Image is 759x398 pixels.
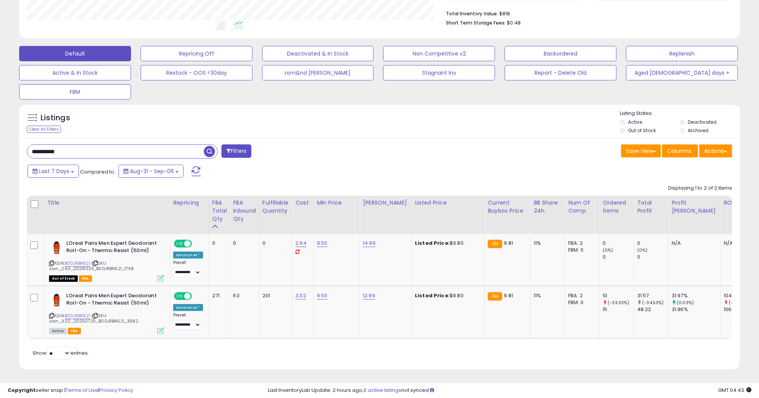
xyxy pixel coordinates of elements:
[505,65,616,80] button: Report - Delete Old
[295,292,306,300] a: 3.02
[637,199,665,215] div: Total Profit
[233,292,253,299] div: 63
[668,185,732,192] div: Displaying 1 to 2 of 2 items
[262,292,286,299] div: 201
[534,240,559,247] div: 11%
[79,275,92,282] span: FBA
[65,260,90,267] a: B00JRBN52I
[628,127,656,134] label: Out of Stock
[66,240,159,256] b: LOreal Paris Men Expert Deodorant Roll-On - Thermic Resist (50ml)
[49,292,164,333] div: ASIN:
[118,165,184,178] button: Aug-31 - Sep-06
[66,387,98,394] a: Terms of Use
[41,113,70,123] h5: Listings
[626,46,738,61] button: Replenish
[141,65,252,80] button: Restock - OOS <30day
[488,240,502,248] small: FBA
[212,240,224,247] div: 0
[415,292,479,299] div: $9.80
[672,292,720,299] div: 31.97%
[295,239,307,247] a: 2.64
[672,199,717,215] div: Profit [PERSON_NAME]
[672,240,715,247] div: N/A
[49,275,78,282] span: All listings that are currently out of stock and unavailable for purchase on Amazon
[65,313,90,319] a: B00JRBN52I
[233,199,256,223] div: FBA inbound Qty
[446,20,506,26] b: Short Term Storage Fees:
[49,313,138,324] span: | SKU: sian_3.02_20250725_B00JRBN52I_3582
[39,167,69,175] span: Last 7 Days
[262,46,374,61] button: Deactivated & In Stock
[446,8,726,18] li: $818
[724,240,749,247] div: N/A
[221,144,251,158] button: Filters
[27,126,61,133] div: Clear All Filters
[446,10,498,17] b: Total Inventory Value:
[415,240,479,247] div: $9.80
[295,199,310,207] div: Cost
[66,292,159,308] b: LOreal Paris Men Expert Deodorant Roll-On - Thermic Resist (50ml)
[49,292,64,308] img: 41WnfaMmzhL._SL40_.jpg
[568,199,596,215] div: Num of Comp.
[212,199,227,223] div: FBA Total Qty
[262,240,286,247] div: 0
[191,293,203,300] span: OFF
[317,292,328,300] a: 9.50
[19,46,131,61] button: Default
[621,144,661,157] button: Save View
[488,292,502,301] small: FBA
[173,304,203,311] div: Amazon AI *
[19,84,131,100] button: FBM
[603,254,634,260] div: 0
[173,252,203,259] div: Amazon AI *
[603,292,634,299] div: 10
[637,247,648,253] small: (0%)
[80,168,115,175] span: Compared to:
[415,239,450,247] b: Listed Price:
[568,299,593,306] div: FBM: 0
[173,260,203,277] div: Preset:
[488,199,527,215] div: Current Buybox Price
[688,127,708,134] label: Archived
[729,300,746,306] small: (-1.79%)
[47,199,167,207] div: Title
[415,292,450,299] b: Listed Price:
[505,46,616,61] button: Backordered
[233,240,253,247] div: 0
[383,46,495,61] button: Non Competitive v2
[603,240,634,247] div: 0
[568,240,593,247] div: FBA: 2
[415,199,481,207] div: Listed Price
[626,65,738,80] button: Aged [DEMOGRAPHIC_DATA] days +
[534,199,562,215] div: BB Share 24h.
[603,199,631,215] div: Ordered Items
[49,240,64,255] img: 41WnfaMmzhL._SL40_.jpg
[49,328,67,334] span: All listings currently available for purchase on Amazon
[628,119,642,125] label: Active
[49,260,134,272] span: | SKU: sian_2.64_20241024_B00JRBN52I_1748
[504,239,513,247] span: 9.81
[212,292,224,299] div: 271
[99,387,133,394] a: Privacy Policy
[688,119,716,125] label: Deactivated
[504,292,513,299] span: 9.81
[268,387,751,394] div: Last InventoryLab Update: 2 hours ago, not synced.
[141,46,252,61] button: Repricing Off
[724,199,752,207] div: ROI
[173,313,203,330] div: Preset:
[68,328,81,334] span: FBA
[699,144,732,157] button: Actions
[507,19,521,26] span: $0.48
[383,65,495,80] button: Stagnant Inv
[262,199,289,215] div: Fulfillable Quantity
[317,199,356,207] div: Min Price
[33,349,88,357] span: Show: entries
[637,292,668,299] div: 31.57
[724,306,755,313] div: 106.45%
[568,292,593,299] div: FBA: 2
[534,292,559,299] div: 11%
[718,387,751,394] span: 2025-09-15 04:43 GMT
[262,65,374,80] button: rom&nd [PERSON_NAME]
[363,239,375,247] a: 14.99
[620,110,740,117] p: Listing States:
